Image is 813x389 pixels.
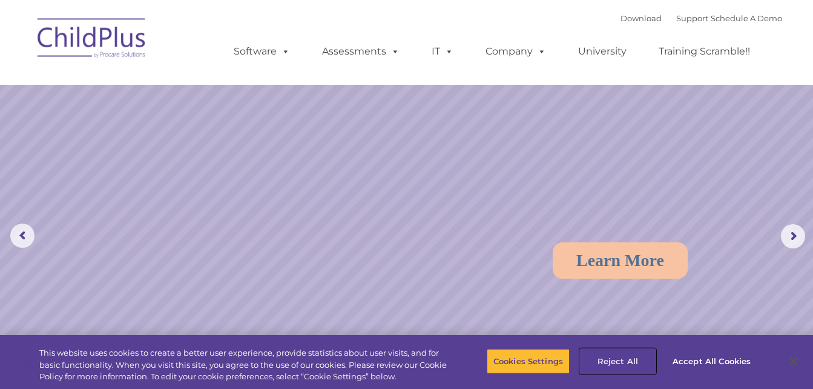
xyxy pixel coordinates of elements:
a: Learn More [553,242,688,279]
a: Support [676,13,708,23]
a: Training Scramble!! [647,39,762,64]
div: This website uses cookies to create a better user experience, provide statistics about user visit... [39,347,447,383]
span: Last name [168,80,205,89]
button: Cookies Settings [487,348,570,374]
img: ChildPlus by Procare Solutions [31,10,153,70]
a: Company [473,39,558,64]
button: Accept All Cookies [666,348,757,374]
a: Download [620,13,662,23]
span: Phone number [168,130,220,139]
button: Close [780,348,807,374]
font: | [620,13,782,23]
a: Assessments [310,39,412,64]
a: IT [420,39,466,64]
button: Reject All [580,348,656,374]
a: Schedule A Demo [711,13,782,23]
a: Software [222,39,302,64]
a: University [566,39,639,64]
